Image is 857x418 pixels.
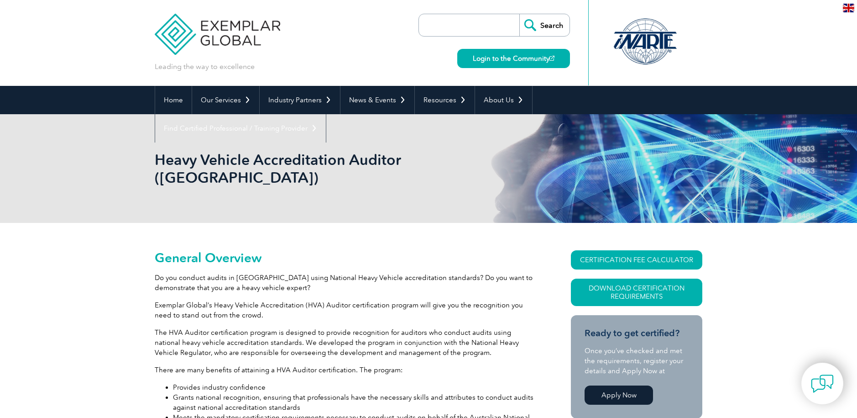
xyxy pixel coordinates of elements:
[155,250,538,265] h2: General Overview
[475,86,532,114] a: About Us
[843,4,854,12] img: en
[811,372,834,395] img: contact-chat.png
[155,328,538,358] p: The HVA Auditor certification program is designed to provide recognition for auditors who conduct...
[457,49,570,68] a: Login to the Community
[155,114,326,143] a: Find Certified Professional / Training Provider
[585,346,689,376] p: Once you’ve checked and met the requirements, register your details and Apply Now at
[173,392,538,413] li: Grants national recognition, ensuring that professionals have the necessary skills and attributes...
[340,86,414,114] a: News & Events
[155,300,538,320] p: Exemplar Global’s Heavy Vehicle Accreditation (HVA) Auditor certification program will give you t...
[155,273,538,293] p: Do you conduct audits in [GEOGRAPHIC_DATA] using National Heavy Vehicle accreditation standards? ...
[192,86,259,114] a: Our Services
[155,86,192,114] a: Home
[519,14,570,36] input: Search
[585,328,689,339] h3: Ready to get certified?
[571,279,702,306] a: Download Certification Requirements
[549,56,554,61] img: open_square.png
[173,382,538,392] li: Provides industry confidence
[585,386,653,405] a: Apply Now
[415,86,475,114] a: Resources
[155,62,255,72] p: Leading the way to excellence
[155,365,538,375] p: There are many benefits of attaining a HVA Auditor certification. The program:
[260,86,340,114] a: Industry Partners
[155,151,505,186] h1: Heavy Vehicle Accreditation Auditor ([GEOGRAPHIC_DATA])
[571,250,702,270] a: CERTIFICATION FEE CALCULATOR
